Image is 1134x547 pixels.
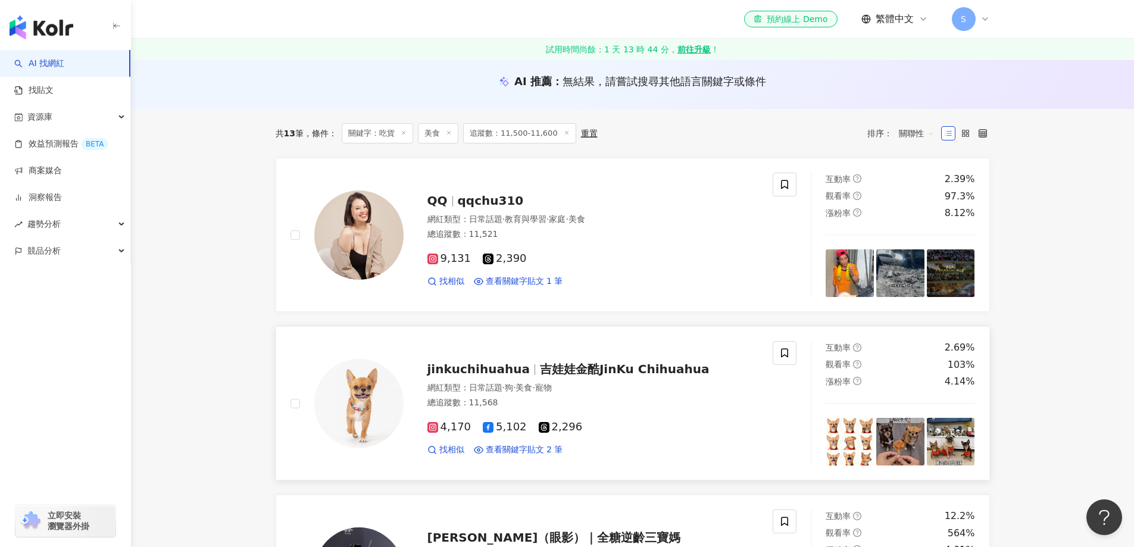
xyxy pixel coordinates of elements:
[276,158,990,312] a: KOL AvatarQQqqchu310網紅類型：日常話題·教育與學習·家庭·美食總追蹤數：11,5219,1312,390找相似查看關鍵字貼文 1 筆互動率question-circle2.3...
[427,530,681,545] span: [PERSON_NAME]（眼影）｜全糖逆齡三寶媽
[563,75,766,87] span: 無結果，請嘗試搜尋其他語言關鍵字或條件
[314,359,404,448] img: KOL Avatar
[276,326,990,480] a: KOL Avatarjinkuchihuahua吉娃娃金酷JinKu Chihuahua網紅類型：日常話題·狗·美食·寵物總追蹤數：11,5684,1705,1022,296找相似查看關鍵字貼文...
[853,360,861,368] span: question-circle
[927,249,975,298] img: post-image
[284,129,295,138] span: 13
[744,11,837,27] a: 預約線上 Demo
[826,343,851,352] span: 互動率
[474,276,563,287] a: 查看關鍵字貼文 1 筆
[439,444,464,456] span: 找相似
[948,527,975,540] div: 564%
[483,252,527,265] span: 2,390
[14,58,64,70] a: searchAI 找網紅
[427,193,448,208] span: QQ
[899,124,935,143] span: 關聯性
[502,383,505,392] span: ·
[826,249,874,298] img: post-image
[945,207,975,220] div: 8.12%
[342,123,413,143] span: 關鍵字：吃貨
[427,252,471,265] span: 9,131
[469,383,502,392] span: 日常話題
[945,190,975,203] div: 97.3%
[566,214,568,224] span: ·
[19,511,42,530] img: chrome extension
[14,220,23,229] span: rise
[14,85,54,96] a: 找貼文
[427,421,471,433] span: 4,170
[48,510,89,532] span: 立即安裝 瀏覽器外掛
[945,375,975,388] div: 4.14%
[427,362,530,376] span: jinkuchihuahua
[427,444,464,456] a: 找相似
[513,383,516,392] span: ·
[876,249,924,298] img: post-image
[14,138,108,150] a: 效益預測報告BETA
[826,511,851,521] span: 互動率
[131,39,1134,60] a: 試用時間尚餘：1 天 13 時 44 分，前往升級！
[427,276,464,287] a: 找相似
[539,421,583,433] span: 2,296
[483,421,527,433] span: 5,102
[10,15,73,39] img: logo
[427,397,759,409] div: 總追蹤數 ： 11,568
[14,165,62,177] a: 商案媒合
[486,276,563,287] span: 查看關鍵字貼文 1 筆
[927,418,975,466] img: post-image
[27,104,52,130] span: 資源庫
[474,444,563,456] a: 查看關鍵字貼文 2 筆
[502,214,505,224] span: ·
[469,214,502,224] span: 日常話題
[14,192,62,204] a: 洞察報告
[427,382,759,394] div: 網紅類型 ：
[853,174,861,183] span: question-circle
[826,360,851,369] span: 觀看率
[458,193,524,208] span: qqchu310
[486,444,563,456] span: 查看關鍵字貼文 2 筆
[945,510,975,523] div: 12.2%
[853,343,861,352] span: question-circle
[581,129,598,138] div: 重置
[826,418,874,466] img: post-image
[276,129,304,138] div: 共 筆
[532,383,535,392] span: ·
[304,129,337,138] span: 條件 ：
[826,377,851,386] span: 漲粉率
[505,383,513,392] span: 狗
[677,43,711,55] strong: 前往升級
[27,211,61,237] span: 趨勢分析
[945,173,975,186] div: 2.39%
[568,214,585,224] span: 美食
[826,191,851,201] span: 觀看率
[853,208,861,217] span: question-circle
[463,123,576,143] span: 追蹤數：11,500-11,600
[1086,499,1122,535] iframe: Help Scout Beacon - Open
[945,341,975,354] div: 2.69%
[754,13,827,25] div: 預約線上 Demo
[516,383,532,392] span: 美食
[427,229,759,240] div: 總追蹤數 ： 11,521
[514,74,766,89] div: AI 推薦 ：
[867,124,941,143] div: 排序：
[876,418,924,466] img: post-image
[961,12,966,26] span: S
[427,214,759,226] div: 網紅類型 ：
[15,505,115,537] a: chrome extension立即安裝 瀏覽器外掛
[948,358,975,371] div: 103%
[505,214,546,224] span: 教育與學習
[535,383,552,392] span: 寵物
[853,377,861,385] span: question-circle
[439,276,464,287] span: 找相似
[826,174,851,184] span: 互動率
[853,512,861,520] span: question-circle
[549,214,566,224] span: 家庭
[314,190,404,280] img: KOL Avatar
[27,237,61,264] span: 競品分析
[853,529,861,537] span: question-circle
[853,192,861,200] span: question-circle
[546,214,549,224] span: ·
[826,528,851,537] span: 觀看率
[826,208,851,218] span: 漲粉率
[540,362,710,376] span: 吉娃娃金酷JinKu Chihuahua
[418,123,458,143] span: 美食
